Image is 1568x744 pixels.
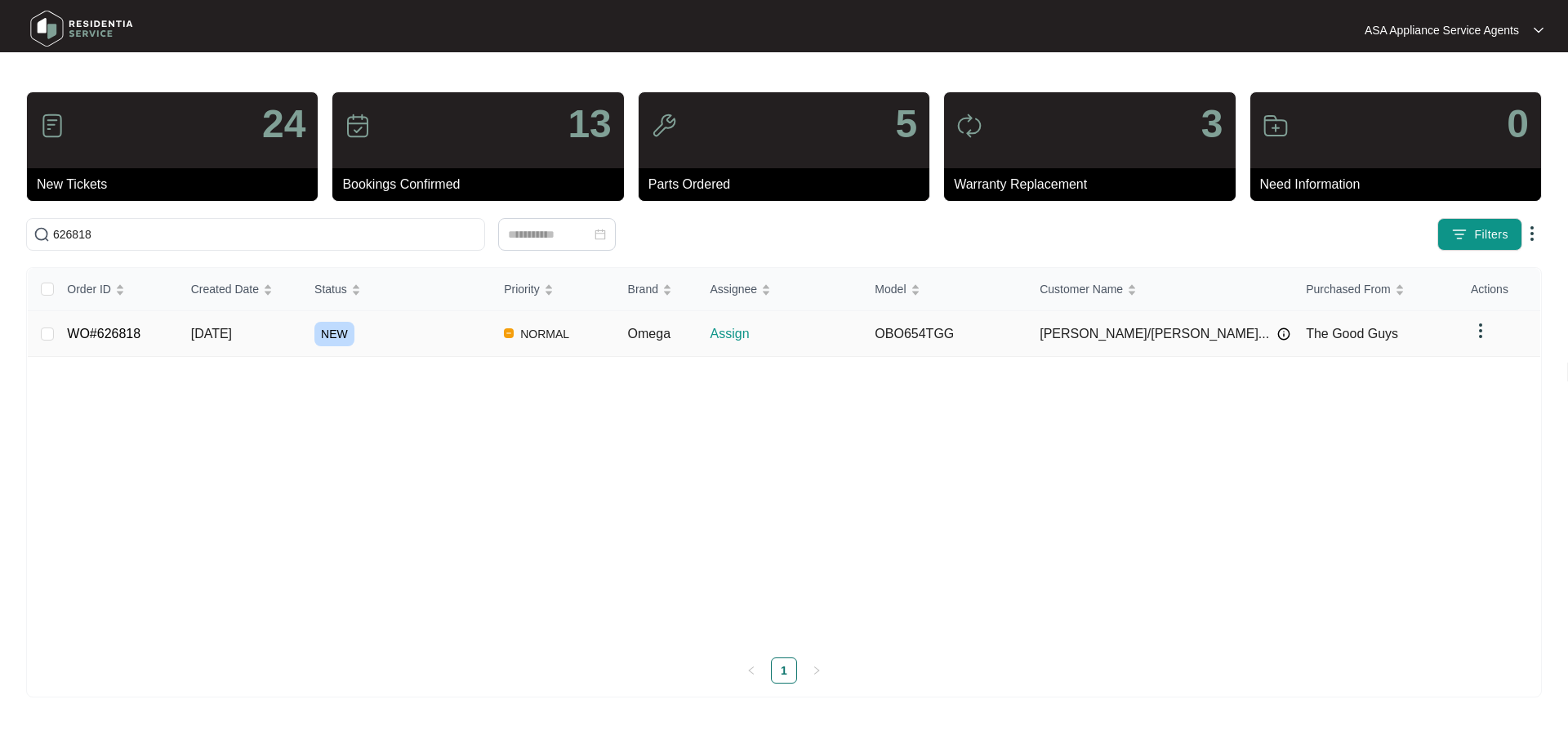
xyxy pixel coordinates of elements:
[67,327,140,341] a: WO#626818
[862,311,1027,357] td: OBO654TGG
[191,327,232,341] span: [DATE]
[710,324,862,344] p: Assign
[812,666,822,675] span: right
[956,113,982,139] img: icon
[771,657,797,684] li: 1
[648,175,929,194] p: Parts Ordered
[697,268,862,311] th: Assignee
[33,226,50,243] img: search-icon
[628,327,670,341] span: Omega
[1201,105,1223,144] p: 3
[1263,113,1289,139] img: icon
[514,324,576,344] span: NORMAL
[314,322,354,346] span: NEW
[53,225,478,243] input: Search by Order Id, Assignee Name, Customer Name, Brand and Model
[314,280,347,298] span: Status
[804,657,830,684] li: Next Page
[1437,218,1522,251] button: filter iconFilters
[738,657,764,684] button: left
[1471,321,1490,341] img: dropdown arrow
[1277,327,1290,341] img: Info icon
[1534,26,1543,34] img: dropdown arrow
[1027,268,1293,311] th: Customer Name
[651,113,677,139] img: icon
[1040,280,1123,298] span: Customer Name
[1293,268,1458,311] th: Purchased From
[1474,226,1508,243] span: Filters
[191,280,259,298] span: Created Date
[1040,324,1269,344] span: [PERSON_NAME]/[PERSON_NAME]...
[262,105,305,144] p: 24
[301,268,491,311] th: Status
[39,113,65,139] img: icon
[504,280,540,298] span: Priority
[804,657,830,684] button: right
[345,113,371,139] img: icon
[1522,224,1542,243] img: dropdown arrow
[568,105,611,144] p: 13
[954,175,1235,194] p: Warranty Replacement
[875,280,906,298] span: Model
[491,268,614,311] th: Priority
[54,268,177,311] th: Order ID
[504,328,514,338] img: Vercel Logo
[67,280,111,298] span: Order ID
[738,657,764,684] li: Previous Page
[746,666,756,675] span: left
[895,105,917,144] p: 5
[37,175,318,194] p: New Tickets
[710,280,758,298] span: Assignee
[24,4,139,53] img: residentia service logo
[342,175,623,194] p: Bookings Confirmed
[615,268,697,311] th: Brand
[1260,175,1541,194] p: Need Information
[178,268,301,311] th: Created Date
[1365,22,1519,38] p: ASA Appliance Service Agents
[862,268,1027,311] th: Model
[1507,105,1529,144] p: 0
[628,280,658,298] span: Brand
[1306,280,1390,298] span: Purchased From
[772,658,796,683] a: 1
[1451,226,1468,243] img: filter icon
[1458,268,1540,311] th: Actions
[1306,327,1398,341] span: The Good Guys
